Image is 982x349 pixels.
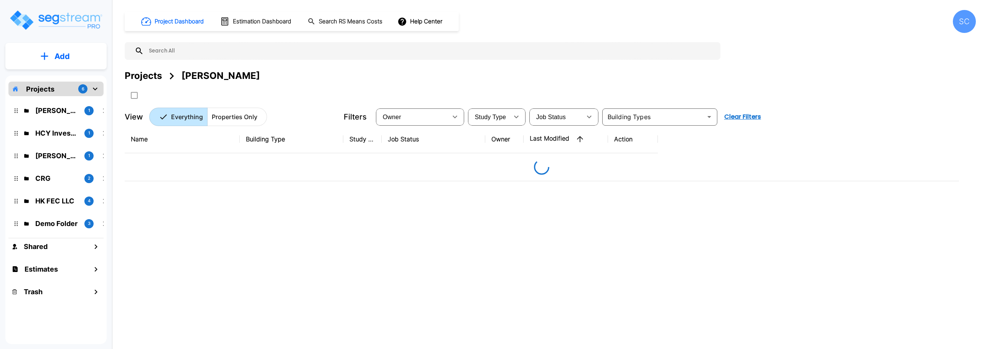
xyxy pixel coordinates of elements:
[35,151,78,161] p: Brandon Monsanto
[127,88,142,103] button: SelectAll
[88,175,91,182] p: 2
[396,14,445,29] button: Help Center
[377,106,447,128] div: Select
[240,125,343,153] th: Building Type
[171,112,203,121] p: Everything
[54,51,70,62] p: Add
[88,107,90,114] p: 1
[35,196,78,206] p: HK FEC LLC
[181,69,260,83] div: [PERSON_NAME]
[536,114,566,120] span: Job Status
[82,86,84,92] p: 6
[343,125,382,153] th: Study Type
[305,14,387,29] button: Search RS Means Costs
[24,241,48,252] h1: Shared
[605,111,702,122] input: Building Types
[524,125,608,153] th: Last Modified
[88,130,90,136] p: 1
[88,198,91,204] p: 4
[207,108,267,126] button: Properties Only
[144,42,717,60] input: Search All
[125,125,240,153] th: Name
[475,114,506,120] span: Study Type
[5,45,107,67] button: Add
[155,17,204,26] h1: Project Dashboard
[531,106,582,128] div: Select
[35,173,78,184] p: CRG
[88,152,90,159] p: 1
[35,105,78,116] p: Mike Powell
[953,10,976,33] div: SC
[721,109,764,125] button: Clear Filters
[24,287,43,297] h1: Trash
[212,112,257,121] p: Properties Only
[25,264,58,274] h1: Estimates
[470,106,509,128] div: Select
[125,111,143,123] p: View
[485,125,524,153] th: Owner
[149,108,208,126] button: Everything
[138,13,208,30] button: Project Dashboard
[319,17,382,26] h1: Search RS Means Costs
[88,220,91,227] p: 3
[26,84,54,94] p: Projects
[704,111,715,122] button: Open
[125,69,162,83] div: Projects
[608,125,658,153] th: Action
[217,13,295,29] button: Estimation Dashboard
[9,9,103,31] img: Logo
[233,17,291,26] h1: Estimation Dashboard
[35,218,78,229] p: Demo Folder
[382,125,485,153] th: Job Status
[344,111,367,123] p: Filters
[383,114,401,120] span: Owner
[35,128,78,138] p: HCY Investments LLC
[149,108,267,126] div: Platform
